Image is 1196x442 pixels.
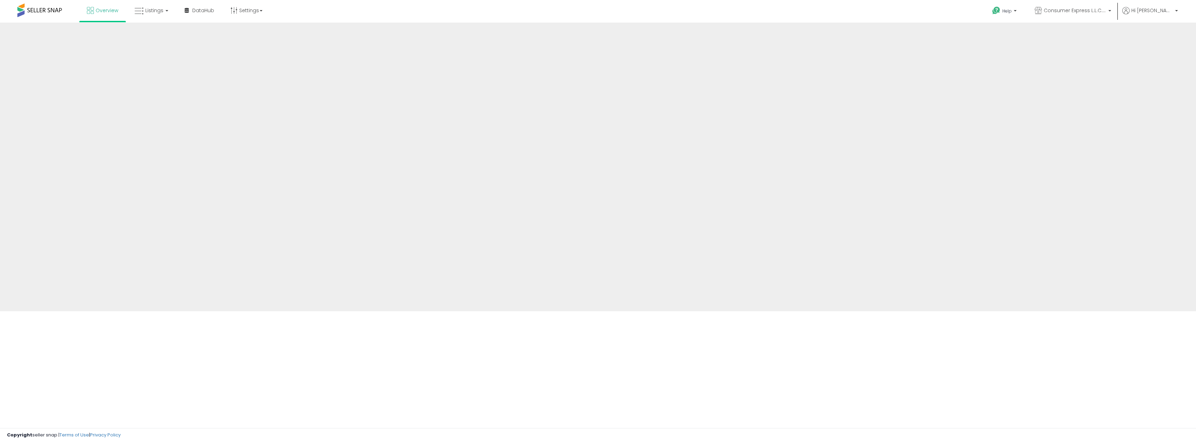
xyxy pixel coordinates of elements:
span: Help [1002,8,1012,14]
span: Listings [145,7,163,14]
span: Overview [96,7,118,14]
span: DataHub [192,7,214,14]
a: Hi [PERSON_NAME] [1122,7,1178,23]
i: Get Help [992,6,1001,15]
a: Help [987,1,1024,23]
span: Consumer Express L.L.C. [GEOGRAPHIC_DATA] [1044,7,1106,14]
span: Hi [PERSON_NAME] [1131,7,1173,14]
